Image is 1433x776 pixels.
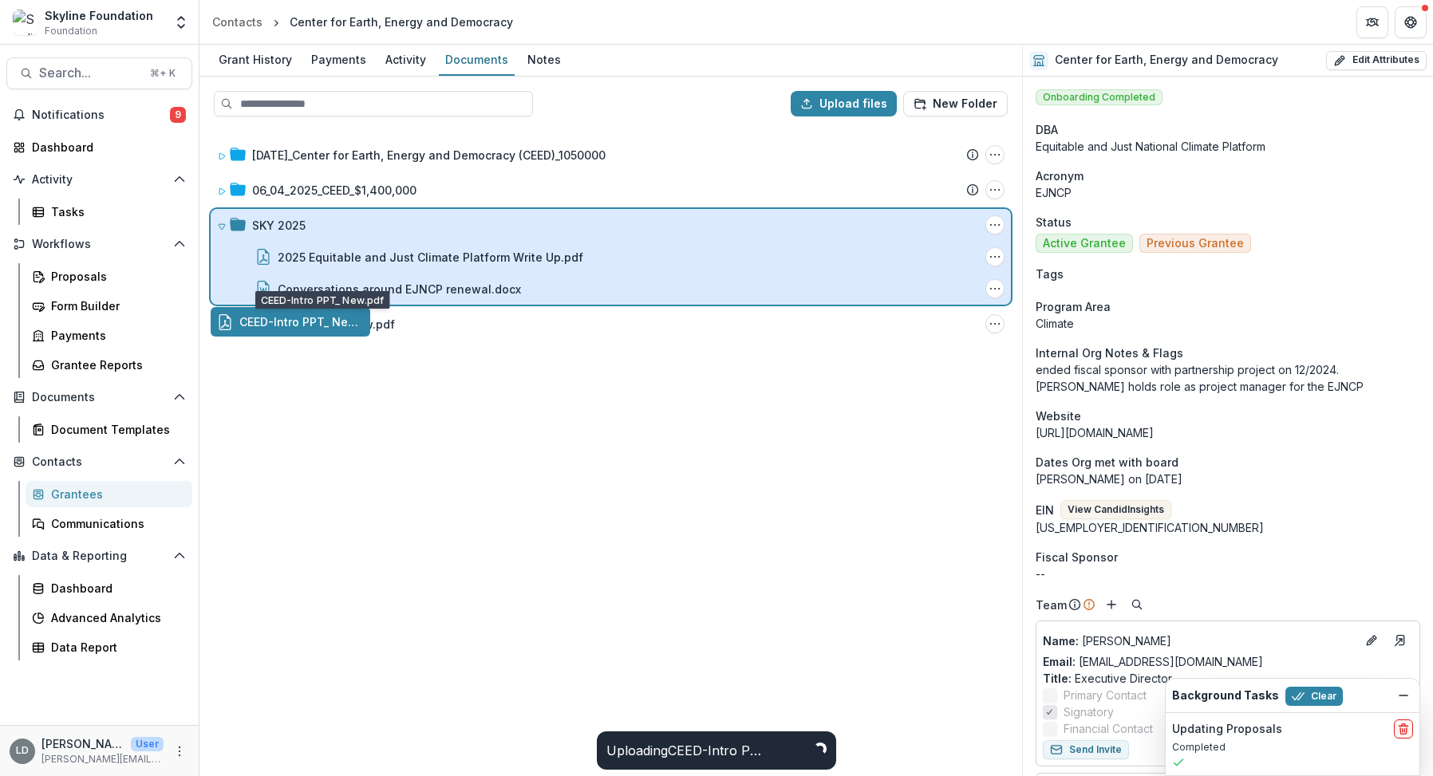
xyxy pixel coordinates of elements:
div: 06_04_2025_CEED_$1,400,00006_04_2025_CEED_$1,400,000 Options [211,174,1011,206]
div: Uploading CEED-Intro PPT_ New.pdf [606,741,766,760]
span: 9 [170,107,186,123]
button: Add [1102,595,1121,614]
span: Title : [1043,672,1072,685]
div: Dashboard [32,139,180,156]
div: Payments [51,327,180,344]
div: 06_04_2025_CEED_$1,400,000 [252,182,416,199]
a: Payments [305,45,373,76]
button: Get Help [1395,6,1427,38]
button: Send Invite [1043,740,1129,759]
button: Open Documents [6,384,192,410]
div: SKY 2025SKY 2025 Options2025 Equitable and Just Climate Platform Write Up.pdf2025 Equitable and J... [211,209,1011,305]
a: Advanced Analytics [26,605,192,631]
div: -- [1036,565,1420,582]
h2: Background Tasks [1172,689,1279,703]
div: [US_EMPLOYER_IDENTIFICATION_NUMBER] [1036,519,1420,536]
p: Executive Director [1043,670,1413,687]
span: Documents [32,391,167,404]
span: Status [1036,214,1072,230]
h2: Center for Earth, Energy and Democracy [1055,53,1278,67]
div: Dashboard [51,580,180,597]
a: Tasks [26,199,192,225]
button: delete [1394,719,1413,739]
span: Fiscal Sponsor [1036,549,1118,565]
div: Center for Earth, Energy and Democracy [290,14,513,30]
a: [URL][DOMAIN_NAME] [1036,426,1154,439]
button: Open Activity [6,167,192,192]
a: Dashboard [26,575,192,601]
button: Notifications9 [6,102,192,128]
span: Data & Reporting [32,550,167,563]
p: [PERSON_NAME] [41,735,124,752]
span: Acronym [1036,167,1084,184]
h2: Updating Proposals [1172,723,1282,736]
a: Grantees [26,481,192,507]
p: EJNCP [1036,184,1420,201]
nav: breadcrumb [206,10,519,33]
p: [PERSON_NAME] [1043,632,1356,649]
span: Signatory [1064,703,1114,720]
div: Proposals [51,268,180,285]
a: Payments [26,322,192,349]
span: Contacts [32,455,167,469]
span: Workflows [32,238,167,251]
div: Form Builder [51,297,180,314]
span: Search... [39,65,140,81]
span: Email: [1043,655,1076,668]
a: Contacts [206,10,269,33]
span: DBA [1036,121,1058,138]
button: Open entity switcher [170,6,192,38]
div: Payments [305,48,373,71]
div: Conversations around EJNCP renewal.docxConversations around EJNCP renewal.docx Options [211,273,1011,305]
span: Name : [1043,634,1079,648]
button: Dismiss [1394,686,1413,705]
p: Team [1036,597,1067,613]
p: Climate [1036,315,1420,332]
span: Tags [1036,266,1064,282]
div: Conversations around EJNCP renewal.docx [278,281,521,297]
button: Edit Attributes [1326,51,1427,70]
button: New Folder [903,91,1008,116]
button: 06_04_2025_CEED_$1,400,000 Options [985,180,1005,199]
button: Edit [1362,631,1381,650]
p: CEED-Intro PPT_ New.pdf [239,313,364,330]
button: View CandidInsights [1060,500,1171,519]
a: Grant History [212,45,298,76]
div: Activity [379,48,432,71]
button: More [170,742,189,761]
span: Notifications [32,108,170,122]
p: EIN [1036,502,1054,518]
div: 2025 Equitable and Just Climate Platform Write Up.pdf2025 Equitable and Just Climate Platform Wri... [211,241,1011,273]
div: Grantees [51,486,180,502]
a: Grantee Reports [26,352,192,378]
span: Activity [32,173,167,187]
button: Upload files [791,91,897,116]
div: [DATE]_Center for Earth, Energy and Democracy (CEED)_105000006-02-2022_Center for Earth, Energy a... [211,139,1011,171]
div: 2025 Equitable and Just Climate Platform Write Up.pdf [278,249,583,266]
button: Partners [1356,6,1388,38]
div: Data Report [51,639,180,656]
span: Website [1036,408,1081,424]
button: SKY 2025 Options [985,215,1005,234]
button: Open Workflows [6,231,192,257]
a: Documents [439,45,515,76]
span: Foundation [45,24,97,38]
a: Form Builder [26,293,192,319]
div: SKY 2025 [252,217,306,234]
button: 2025 Equitable and Just Climate Platform Write Up.pdf Options [985,247,1005,266]
button: Conversations around EJNCP renewal.docx Options [985,279,1005,298]
div: Grantee Reports [51,356,180,373]
p: Completed [1172,740,1413,754]
button: Open Contacts [6,449,192,475]
button: 06-02-2022_Center for Earth, Energy and Democracy (CEED)_1050000 Options [985,145,1005,164]
span: Program Area [1036,298,1111,315]
a: Email: [EMAIL_ADDRESS][DOMAIN_NAME] [1043,653,1263,670]
span: Onboarding Completed [1036,89,1163,105]
button: Clear [1285,687,1343,706]
a: Communications [26,510,192,537]
span: Internal Org Notes & Flags [1036,345,1183,361]
a: Go to contact [1388,628,1413,653]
